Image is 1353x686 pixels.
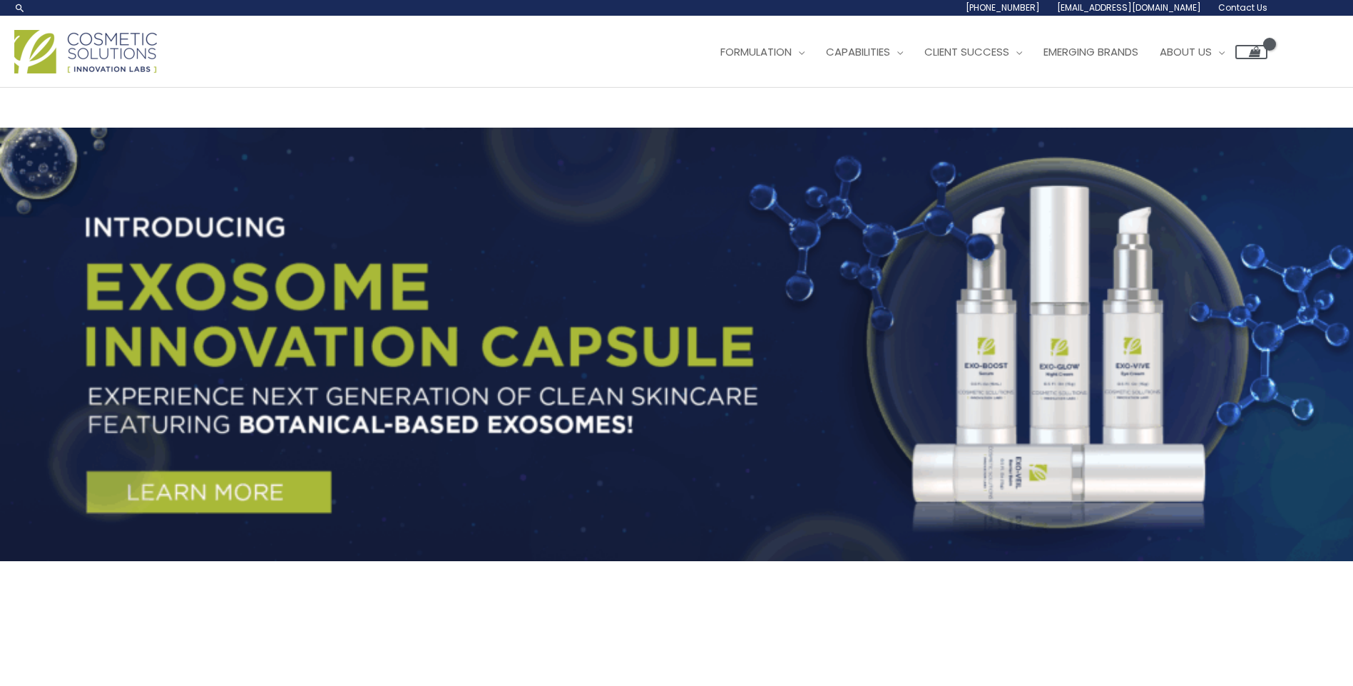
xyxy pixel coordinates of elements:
span: Capabilities [826,44,890,59]
a: About Us [1149,31,1235,73]
span: [PHONE_NUMBER] [966,1,1040,14]
a: Formulation [710,31,815,73]
span: [EMAIL_ADDRESS][DOMAIN_NAME] [1057,1,1201,14]
a: Search icon link [14,2,26,14]
nav: Site Navigation [699,31,1267,73]
a: View Shopping Cart, empty [1235,45,1267,59]
span: Contact Us [1218,1,1267,14]
a: Client Success [914,31,1033,73]
a: Emerging Brands [1033,31,1149,73]
a: Capabilities [815,31,914,73]
span: Emerging Brands [1043,44,1138,59]
span: Formulation [720,44,792,59]
img: Cosmetic Solutions Logo [14,30,157,73]
span: Client Success [924,44,1009,59]
span: About Us [1160,44,1212,59]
